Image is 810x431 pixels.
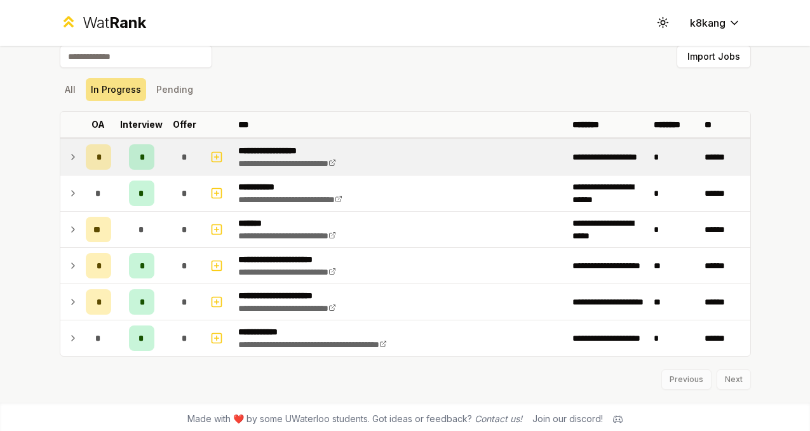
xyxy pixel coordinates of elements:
p: OA [91,118,105,131]
button: Import Jobs [677,45,751,68]
span: k8kang [690,15,726,31]
span: Rank [109,13,146,32]
button: k8kang [680,11,751,34]
button: Pending [151,78,198,101]
button: In Progress [86,78,146,101]
a: WatRank [60,13,147,33]
p: Interview [120,118,163,131]
a: Contact us! [475,413,522,424]
span: Made with ❤️ by some UWaterloo students. Got ideas or feedback? [187,413,522,425]
div: Join our discord! [532,413,603,425]
div: Wat [83,13,146,33]
p: Offer [173,118,196,131]
button: All [60,78,81,101]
